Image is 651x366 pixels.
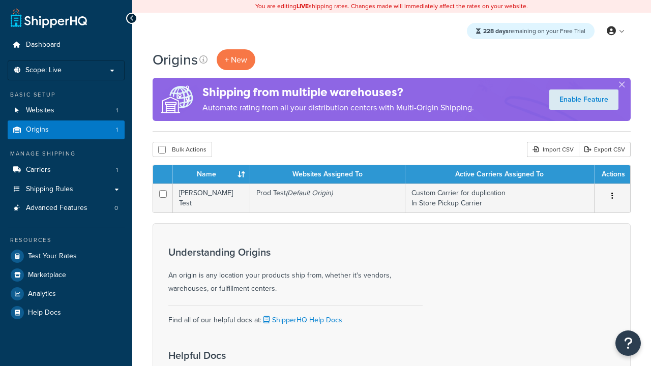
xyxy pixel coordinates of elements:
[11,8,87,28] a: ShipperHQ Home
[8,36,125,54] a: Dashboard
[405,165,595,184] th: Active Carriers Assigned To
[8,101,125,120] li: Websites
[8,199,125,218] li: Advanced Features
[579,142,631,157] a: Export CSV
[595,165,630,184] th: Actions
[202,101,474,115] p: Automate rating from all your distribution centers with Multi-Origin Shipping.
[116,166,118,174] span: 1
[153,50,198,70] h1: Origins
[297,2,309,11] b: LIVE
[405,184,595,212] td: Custom Carrier for duplication In Store Pickup Carrier
[173,165,250,184] th: Name : activate to sort column ascending
[26,41,61,49] span: Dashboard
[483,26,509,36] strong: 228 days
[168,247,423,258] h3: Understanding Origins
[8,303,125,322] a: Help Docs
[225,54,247,66] span: + New
[250,184,405,212] td: Prod Test
[8,247,125,265] a: Test Your Rates
[286,188,333,198] i: (Default Origin)
[153,142,212,157] button: Bulk Actions
[8,120,125,139] li: Origins
[217,49,255,70] a: + New
[8,180,125,199] a: Shipping Rules
[153,78,202,121] img: ad-origins-multi-dfa493678c5a35abed25fd24b4b8a3fa3505936ce257c16c00bdefe2f3200be3.png
[250,165,405,184] th: Websites Assigned To
[168,350,370,361] h3: Helpful Docs
[8,101,125,120] a: Websites 1
[467,23,595,39] div: remaining on your Free Trial
[527,142,579,157] div: Import CSV
[26,204,87,212] span: Advanced Features
[28,271,66,280] span: Marketplace
[26,106,54,115] span: Websites
[8,236,125,245] div: Resources
[28,252,77,261] span: Test Your Rates
[549,89,618,110] a: Enable Feature
[168,306,423,327] div: Find all of our helpful docs at:
[26,185,73,194] span: Shipping Rules
[8,149,125,158] div: Manage Shipping
[116,106,118,115] span: 1
[8,90,125,99] div: Basic Setup
[28,290,56,298] span: Analytics
[28,309,61,317] span: Help Docs
[25,66,62,75] span: Scope: Live
[26,126,49,134] span: Origins
[8,285,125,303] a: Analytics
[26,166,51,174] span: Carriers
[8,161,125,179] li: Carriers
[261,315,342,325] a: ShipperHQ Help Docs
[114,204,118,212] span: 0
[8,199,125,218] a: Advanced Features 0
[615,330,641,356] button: Open Resource Center
[202,84,474,101] h4: Shipping from multiple warehouses?
[8,120,125,139] a: Origins 1
[8,266,125,284] a: Marketplace
[173,184,250,212] td: [PERSON_NAME] Test
[116,126,118,134] span: 1
[8,161,125,179] a: Carriers 1
[168,247,423,295] div: An origin is any location your products ship from, whether it's vendors, warehouses, or fulfillme...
